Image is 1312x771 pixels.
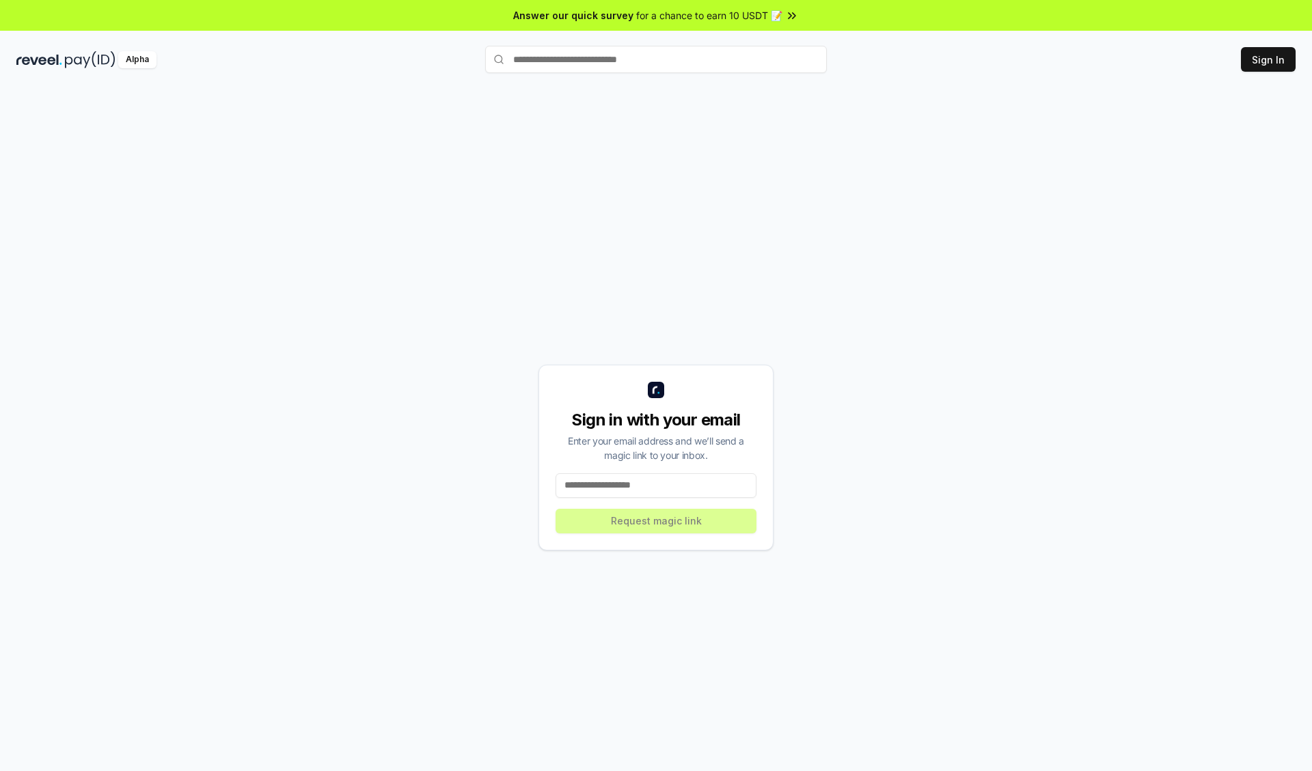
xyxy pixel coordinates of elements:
div: Sign in with your email [556,409,756,431]
img: logo_small [648,382,664,398]
img: reveel_dark [16,51,62,68]
button: Sign In [1241,47,1296,72]
div: Enter your email address and we’ll send a magic link to your inbox. [556,434,756,462]
img: pay_id [65,51,115,68]
span: for a chance to earn 10 USDT 📝 [636,8,782,23]
div: Alpha [118,51,156,68]
span: Answer our quick survey [513,8,633,23]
